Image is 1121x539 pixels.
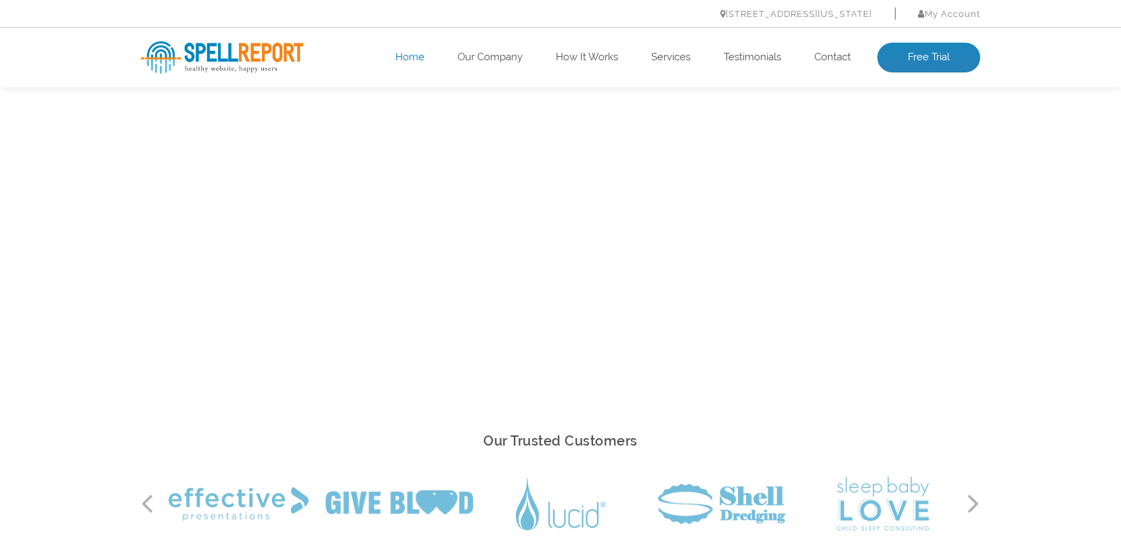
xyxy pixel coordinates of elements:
img: Lucid [516,478,606,530]
img: Sleep Baby Love [837,477,929,531]
img: Shell Dredging [658,483,785,524]
button: Previous [141,494,154,514]
button: Next [967,494,980,514]
img: Effective [169,487,309,521]
img: Give Blood [326,490,473,517]
h2: Our Trusted Customers [141,429,980,453]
